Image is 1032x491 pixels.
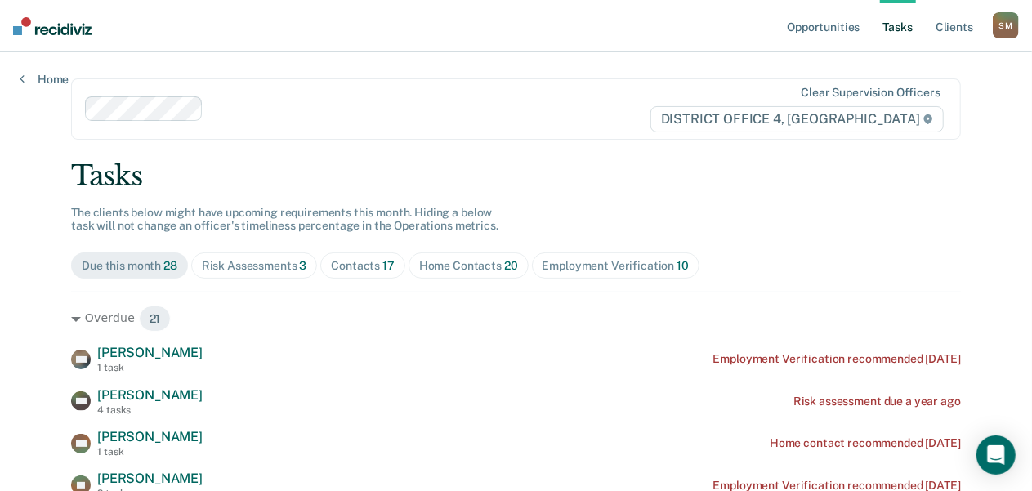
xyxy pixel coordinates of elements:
[97,387,203,403] span: [PERSON_NAME]
[801,86,940,100] div: Clear supervision officers
[993,12,1019,38] div: S M
[650,106,944,132] span: DISTRICT OFFICE 4, [GEOGRAPHIC_DATA]
[71,159,961,193] div: Tasks
[13,17,92,35] img: Recidiviz
[82,259,177,273] div: Due this month
[97,446,203,458] div: 1 task
[976,435,1016,475] div: Open Intercom Messenger
[163,259,177,272] span: 28
[793,395,961,408] div: Risk assessment due a year ago
[97,362,203,373] div: 1 task
[139,306,172,332] span: 21
[770,436,961,450] div: Home contact recommended [DATE]
[71,206,498,233] span: The clients below might have upcoming requirements this month. Hiding a below task will not chang...
[331,259,395,273] div: Contacts
[677,259,689,272] span: 10
[97,429,203,444] span: [PERSON_NAME]
[97,471,203,486] span: [PERSON_NAME]
[419,259,518,273] div: Home Contacts
[20,72,69,87] a: Home
[97,404,203,416] div: 4 tasks
[71,306,961,332] div: Overdue 21
[504,259,518,272] span: 20
[382,259,395,272] span: 17
[97,345,203,360] span: [PERSON_NAME]
[202,259,307,273] div: Risk Assessments
[299,259,306,272] span: 3
[543,259,689,273] div: Employment Verification
[713,352,961,366] div: Employment Verification recommended [DATE]
[993,12,1019,38] button: SM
